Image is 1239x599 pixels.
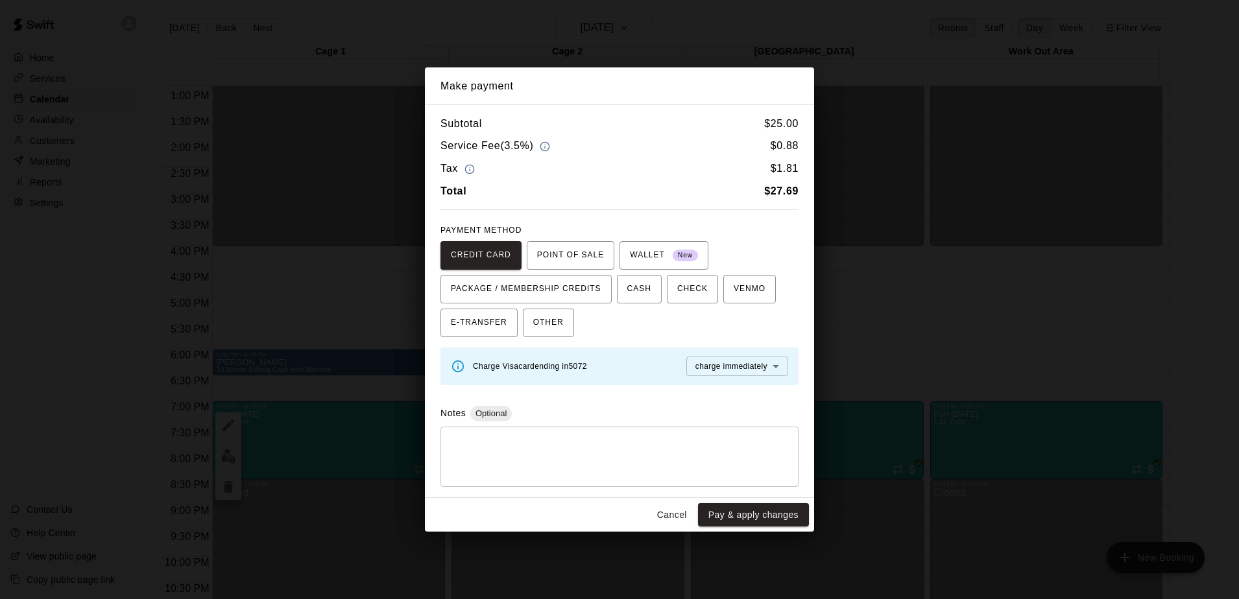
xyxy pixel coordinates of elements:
button: WALLET New [619,241,708,270]
span: WALLET [630,245,698,266]
button: E-TRANSFER [440,309,518,337]
h6: $ 25.00 [764,115,799,132]
h6: $ 1.81 [771,160,799,178]
button: PACKAGE / MEMBERSHIP CREDITS [440,275,612,303]
h6: $ 0.88 [771,137,799,155]
button: OTHER [523,309,574,337]
span: CHECK [677,279,708,299]
b: Total [440,185,466,196]
h6: Subtotal [440,115,482,132]
button: Cancel [651,503,693,527]
b: $ 27.69 [764,185,799,196]
button: CHECK [667,275,718,303]
button: CASH [617,275,662,303]
span: E-TRANSFER [451,312,507,333]
button: CREDIT CARD [440,241,522,270]
span: VENMO [734,279,765,299]
span: PAYMENT METHOD [440,226,522,235]
h6: Service Fee ( 3.5% ) [440,137,553,155]
h2: Make payment [425,67,814,105]
span: CASH [627,279,651,299]
span: charge immediately [695,362,767,371]
span: Optional [470,408,512,418]
span: PACKAGE / MEMBERSHIP CREDITS [451,279,601,299]
span: CREDIT CARD [451,245,511,266]
span: New [673,247,698,264]
span: OTHER [533,312,564,333]
button: Pay & apply changes [698,503,809,527]
button: VENMO [723,275,776,303]
h6: Tax [440,160,478,178]
button: POINT OF SALE [527,241,614,270]
span: POINT OF SALE [537,245,604,266]
label: Notes [440,408,466,418]
span: Charge Visa card ending in 5072 [473,362,587,371]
